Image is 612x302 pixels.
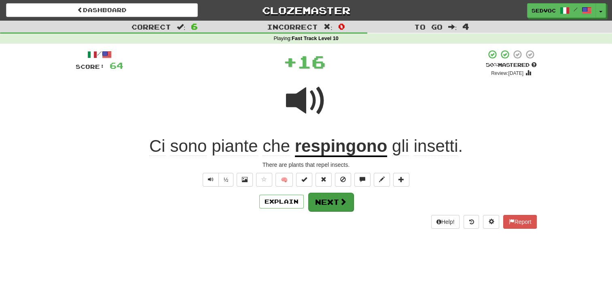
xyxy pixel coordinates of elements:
[486,62,498,68] span: 50 %
[76,63,105,70] span: Score:
[267,23,318,31] span: Incorrect
[170,136,207,156] span: sono
[110,60,123,70] span: 64
[203,173,219,187] button: Play sentence audio (ctl+space)
[295,136,388,157] u: respingono
[387,136,463,156] span: .
[414,23,443,31] span: To go
[308,193,354,211] button: Next
[393,173,409,187] button: Add to collection (alt+a)
[296,173,312,187] button: Set this sentence to 100% Mastered (alt+m)
[191,21,198,31] span: 6
[297,51,326,72] span: 16
[275,173,293,187] button: 🧠
[414,136,458,156] span: insetti
[448,23,457,30] span: :
[259,195,304,208] button: Explain
[292,36,339,41] strong: Fast Track Level 10
[76,49,123,60] div: /
[491,70,523,76] small: Review: [DATE]
[256,173,272,187] button: Favorite sentence (alt+f)
[464,215,479,229] button: Round history (alt+y)
[324,23,332,30] span: :
[392,136,409,156] span: gli
[431,215,460,229] button: Help!
[131,23,171,31] span: Correct
[283,49,297,74] span: +
[532,7,556,14] span: SedVoc
[503,215,536,229] button: Report
[354,173,371,187] button: Discuss sentence (alt+u)
[76,161,537,169] div: There are plants that repel insects.
[316,173,332,187] button: Reset to 0% Mastered (alt+r)
[338,21,345,31] span: 0
[374,173,390,187] button: Edit sentence (alt+d)
[201,173,234,187] div: Text-to-speech controls
[210,3,402,17] a: Clozemaster
[263,136,290,156] span: che
[335,173,351,187] button: Ignore sentence (alt+i)
[6,3,198,17] a: Dashboard
[212,136,258,156] span: piante
[237,173,253,187] button: Show image (alt+x)
[527,3,596,18] a: SedVoc /
[574,6,578,12] span: /
[462,21,469,31] span: 4
[486,62,537,69] div: Mastered
[177,23,186,30] span: :
[218,173,234,187] button: ½
[149,136,165,156] span: Ci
